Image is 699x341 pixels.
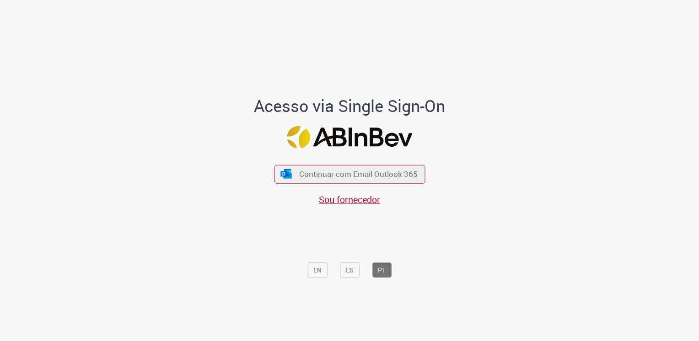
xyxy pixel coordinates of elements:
[280,169,293,179] img: ícone Azure/Microsoft 360
[319,193,380,205] a: Sou fornecedor
[274,165,425,183] button: ícone Azure/Microsoft 360 Continuar com Email Outlook 365
[340,262,360,277] button: ES
[287,126,412,148] img: Logo ABInBev
[307,262,328,277] button: EN
[372,262,392,277] button: PT
[299,169,418,179] span: Continuar com Email Outlook 365
[223,97,477,115] h1: Acesso via Single Sign-On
